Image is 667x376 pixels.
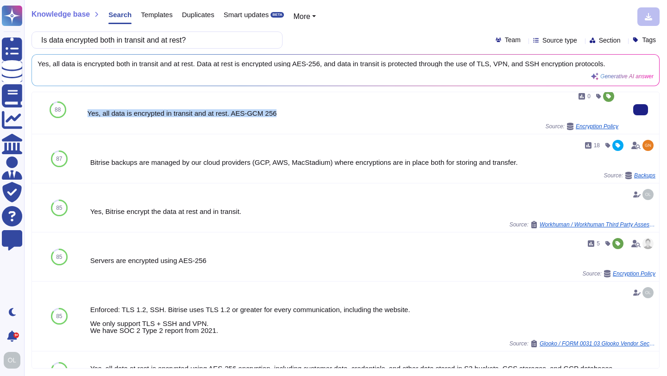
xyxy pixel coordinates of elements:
span: Encryption Policy [576,124,618,129]
span: Encryption Policy [613,271,655,276]
span: Duplicates [182,11,214,18]
span: Source: [604,172,655,179]
span: Source: [583,270,655,277]
img: user [642,238,654,249]
input: Search a question or template... [37,32,273,48]
span: Source type [542,37,577,44]
span: Generative AI answer [600,74,654,79]
span: Workhuman / Workhuman Third Party Assessment Template V4 services (2) (1) [540,222,655,227]
span: Team [505,37,521,43]
span: 5 [597,241,600,246]
span: Glooko / FORM 0031 03 Glooko Vendor Security Risk Assessment [540,341,655,346]
img: user [642,189,654,200]
span: 18 [594,143,600,148]
span: Section [599,37,621,44]
div: BETA [271,12,284,18]
span: 85 [56,313,62,319]
img: user [4,352,20,369]
span: 85 [56,254,62,260]
div: 9+ [13,332,19,338]
span: 85 [56,368,62,373]
span: Source: [510,221,655,228]
span: Knowledge base [31,11,90,18]
span: Source: [510,340,655,347]
span: 0 [587,94,591,99]
span: Backups [634,173,655,178]
span: More [293,13,310,20]
button: More [293,11,316,22]
span: Yes, all data is encrypted both in transit and at rest. Data at rest is encrypted using AES-256, ... [38,60,654,67]
div: Yes, all data is encrypted in transit and at rest. AES-GCM 256 [88,110,618,117]
span: 87 [56,156,62,162]
span: 85 [56,205,62,211]
div: Yes, all data at rest is encrypted using AES-256 encryption, including customer data, credentials... [90,365,655,372]
span: 88 [55,107,61,113]
div: Yes, Bitrise encrypt the data at rest and in transit. [90,208,655,215]
div: Enforced: TLS 1.2, SSH. Bitrise uses TLS 1.2 or greater for every communication, including the we... [90,306,655,334]
img: user [642,287,654,298]
span: Search [108,11,132,18]
div: Bitrise backups are managed by our cloud providers (GCP, AWS, MacStadium) where encryptions are i... [90,159,655,166]
span: Tags [642,37,656,43]
span: Templates [141,11,172,18]
img: user [642,140,654,151]
span: Source: [546,123,618,130]
button: user [2,350,27,370]
div: Servers are encrypted using AES-256 [90,257,655,264]
span: Smart updates [224,11,269,18]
